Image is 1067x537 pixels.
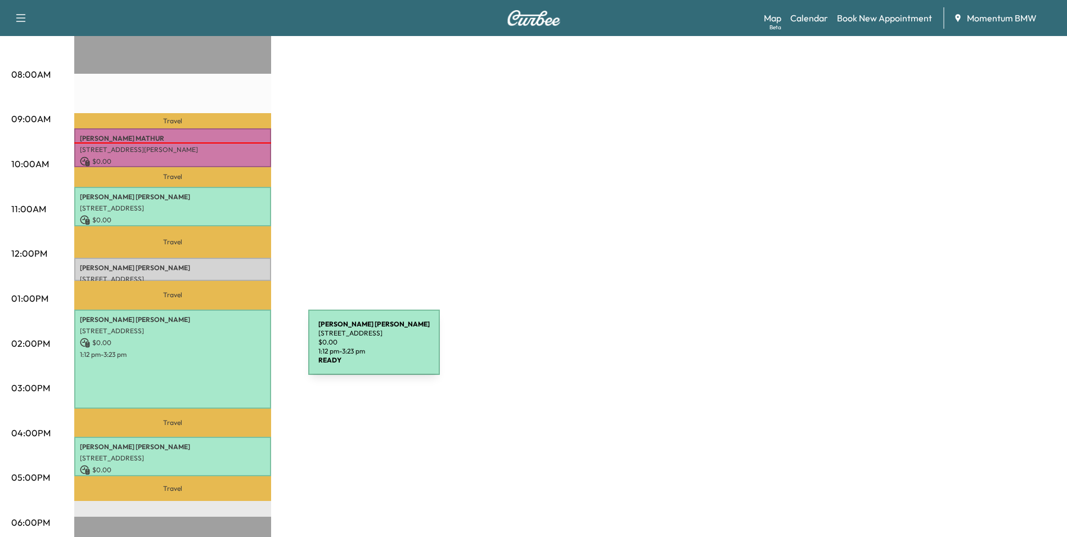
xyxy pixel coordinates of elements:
[80,263,265,272] p: [PERSON_NAME] [PERSON_NAME]
[11,157,49,171] p: 10:00AM
[74,226,271,258] p: Travel
[80,215,265,225] p: $ 0.00
[11,112,51,126] p: 09:00AM
[11,68,51,81] p: 08:00AM
[80,442,265,451] p: [PERSON_NAME] [PERSON_NAME]
[74,167,271,187] p: Travel
[74,281,271,310] p: Travel
[11,292,48,305] p: 01:00PM
[80,315,265,324] p: [PERSON_NAME] [PERSON_NAME]
[11,471,50,484] p: 05:00PM
[11,516,50,529] p: 06:00PM
[80,326,265,335] p: [STREET_ADDRESS]
[80,134,265,143] p: [PERSON_NAME] MATHUR
[80,350,265,359] p: 1:12 pm - 3:23 pm
[80,338,265,348] p: $ 0.00
[11,247,47,260] p: 12:00PM
[80,204,265,213] p: [STREET_ADDRESS]
[80,193,265,202] p: [PERSON_NAME] [PERSON_NAME]
[11,202,46,216] p: 11:00AM
[80,454,265,463] p: [STREET_ADDRESS]
[769,23,781,32] div: Beta
[74,409,271,437] p: Travel
[74,476,271,501] p: Travel
[790,11,828,25] a: Calendar
[11,337,50,350] p: 02:00PM
[74,113,271,128] p: Travel
[80,156,265,167] p: $ 0.00
[80,465,265,475] p: $ 0.00
[967,11,1037,25] span: Momentum BMW
[507,10,561,26] img: Curbee Logo
[11,381,50,395] p: 03:00PM
[80,275,265,284] p: [STREET_ADDRESS]
[837,11,932,25] a: Book New Appointment
[80,145,265,154] p: [STREET_ADDRESS][PERSON_NAME]
[764,11,781,25] a: MapBeta
[11,426,51,440] p: 04:00PM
